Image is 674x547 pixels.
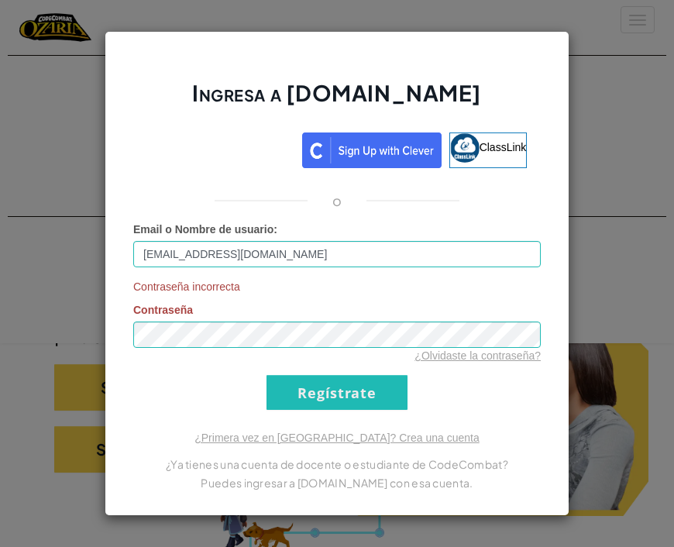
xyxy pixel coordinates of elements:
[267,375,407,410] input: Regístrate
[194,432,480,444] a: ¿Primera vez en [GEOGRAPHIC_DATA]? Crea una cuenta
[332,191,342,210] p: o
[133,279,541,294] span: Contraseña incorrecta
[480,141,527,153] span: ClassLink
[133,223,273,236] span: Email o Nombre de usuario
[133,473,541,492] p: Puedes ingresar a [DOMAIN_NAME] con esa cuenta.
[133,304,193,316] span: Contraseña
[450,133,480,163] img: classlink-logo-small.png
[414,349,541,362] a: ¿Olvidaste la contraseña?
[139,131,302,165] iframe: Botón de Acceder con Google
[133,222,277,237] label: :
[133,455,541,473] p: ¿Ya tienes una cuenta de docente o estudiante de CodeCombat?
[147,132,294,168] a: Acceder con Google. Se abre en una pestaña nueva
[147,131,294,165] div: Acceder con Google. Se abre en una pestaña nueva
[133,78,541,123] h2: Ingresa a [DOMAIN_NAME]
[302,132,442,168] img: clever_sso_button@2x.png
